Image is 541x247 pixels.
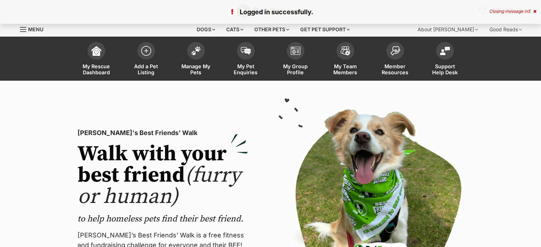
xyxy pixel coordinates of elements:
img: add-pet-listing-icon-0afa8454b4691262ce3f59096e99ab1cd57d4a30225e0717b998d2c9b9846f56.svg [141,46,151,56]
span: My Team Members [329,63,361,75]
a: Support Help Desk [420,38,470,81]
a: My Rescue Dashboard [71,38,121,81]
a: Member Resources [370,38,420,81]
img: pet-enquiries-icon-7e3ad2cf08bfb03b45e93fb7055b45f3efa6380592205ae92323e6603595dc1f.svg [241,47,251,55]
div: Good Reads [484,22,527,37]
a: My Pet Enquiries [221,38,271,81]
span: Member Resources [379,63,411,75]
a: Menu [20,22,48,35]
a: Add a Pet Listing [121,38,171,81]
img: member-resources-icon-8e73f808a243e03378d46382f2149f9095a855e16c252ad45f914b54edf8863c.svg [390,46,400,55]
img: dashboard-icon-eb2f2d2d3e046f16d808141f083e7271f6b2e854fb5c12c21221c1fb7104beca.svg [91,46,101,56]
a: Manage My Pets [171,38,221,81]
div: Other pets [249,22,294,37]
img: group-profile-icon-3fa3cf56718a62981997c0bc7e787c4b2cf8bcc04b72c1350f741eb67cf2f40e.svg [291,47,301,55]
div: Dogs [192,22,220,37]
img: team-members-icon-5396bd8760b3fe7c0b43da4ab00e1e3bb1a5d9ba89233759b79545d2d3fc5d0d.svg [340,46,350,55]
span: Manage My Pets [180,63,212,75]
img: help-desk-icon-fdf02630f3aa405de69fd3d07c3f3aa587a6932b1a1747fa1d2bba05be0121f9.svg [440,47,450,55]
p: [PERSON_NAME]'s Best Friends' Walk [78,128,248,138]
span: Support Help Desk [429,63,461,75]
h2: Walk with your best friend [78,144,248,208]
a: My Group Profile [271,38,320,81]
span: (furry or human) [78,162,241,210]
a: My Team Members [320,38,370,81]
span: My Rescue Dashboard [80,63,112,75]
div: Cats [221,22,248,37]
span: My Pet Enquiries [230,63,262,75]
div: About [PERSON_NAME] [413,22,483,37]
img: manage-my-pets-icon-02211641906a0b7f246fdf0571729dbe1e7629f14944591b6c1af311fb30b64b.svg [191,46,201,55]
div: Get pet support [295,22,355,37]
span: Add a Pet Listing [130,63,162,75]
span: My Group Profile [280,63,312,75]
p: to help homeless pets find their best friend. [78,213,248,225]
span: Menu [28,26,43,32]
